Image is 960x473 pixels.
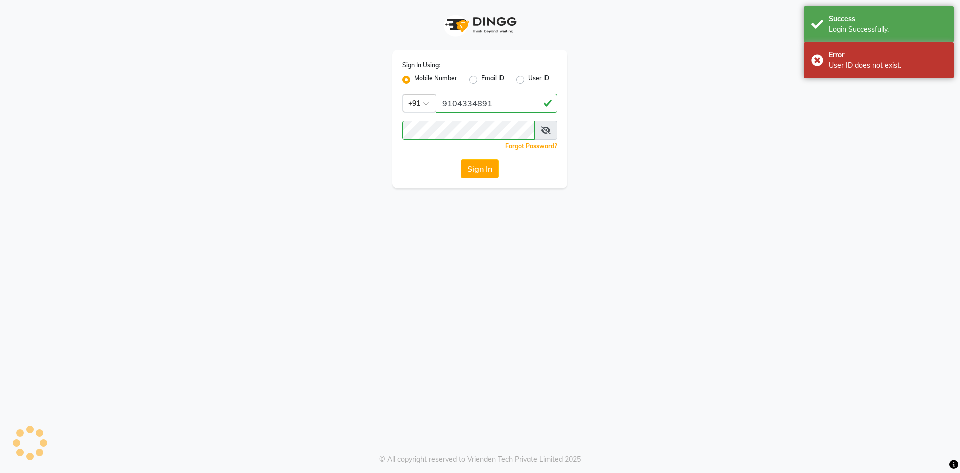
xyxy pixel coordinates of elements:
div: Login Successfully. [829,24,946,35]
div: Success [829,14,946,24]
label: Mobile Number [414,74,457,86]
div: Error [829,50,946,60]
label: Sign In Using: [402,61,440,70]
div: User ID does not exist. [829,60,946,71]
input: Username [402,121,535,140]
label: User ID [528,74,549,86]
a: Forgot Password? [505,142,557,150]
label: Email ID [481,74,504,86]
input: Username [436,94,557,113]
img: logo1.svg [440,10,520,40]
button: Sign In [461,159,499,178]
